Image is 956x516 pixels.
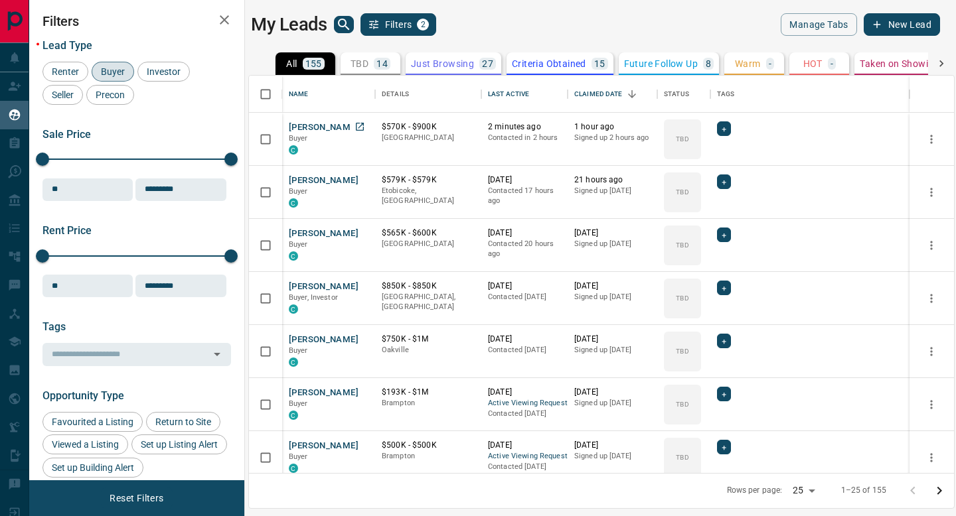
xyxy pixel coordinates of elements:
div: Details [375,76,481,113]
p: Criteria Obtained [512,59,586,68]
div: Status [664,76,689,113]
p: 21 hours ago [574,174,651,186]
div: Investor [137,62,190,82]
span: Buyer, Investor [289,293,338,302]
p: $500K - $500K [382,440,475,451]
button: Reset Filters [101,487,172,509]
span: Return to Site [151,417,216,427]
p: Contacted [DATE] [488,292,561,302]
p: [DATE] [488,440,561,451]
button: Go to next page [926,478,953,504]
p: Etobicoke, [GEOGRAPHIC_DATA] [382,186,475,206]
h2: Filters [42,13,231,29]
button: [PERSON_NAME] [289,227,358,240]
span: Precon [91,90,129,100]
div: Set up Listing Alert [131,434,227,454]
button: more [921,289,941,308]
div: + [717,387,731,401]
button: Open [208,345,226,363]
p: $579K - $579K [382,174,475,186]
button: Sort [623,85,641,103]
p: Oakville [382,345,475,355]
p: - [831,59,833,68]
span: Set up Listing Alert [136,439,222,450]
p: Signed up [DATE] [574,186,651,196]
span: Investor [142,66,185,77]
p: 1–25 of 155 [841,485,886,496]
span: Buyer [289,134,308,143]
p: [DATE] [574,440,651,451]
span: Seller [47,90,78,100]
p: [DATE] [574,387,651,398]
div: condos.ca [289,251,298,261]
p: TBD [676,187,688,197]
div: Status [657,76,710,113]
div: Last Active [481,76,568,113]
span: 2 [418,20,428,29]
p: [DATE] [574,227,651,239]
p: - [769,59,771,68]
p: TBD [676,399,688,409]
p: Contacted [DATE] [488,462,561,472]
button: more [921,235,941,255]
p: Rows per page: [727,485,783,496]
p: [DATE] [574,334,651,345]
div: Last Active [488,76,529,113]
div: + [717,334,731,348]
p: 8 [706,59,711,68]
p: 27 [482,59,493,68]
button: [PERSON_NAME] [289,281,358,293]
span: Buyer [289,240,308,249]
p: [DATE] [488,281,561,292]
button: more [921,395,941,415]
div: Favourited a Listing [42,412,143,432]
span: Active Viewing Request [488,398,561,409]
p: Warm [735,59,761,68]
div: + [717,121,731,136]
button: more [921,182,941,202]
button: more [921,342,941,361]
div: 25 [787,481,819,500]
div: condos.ca [289,411,298,420]
span: Active Viewing Request [488,451,561,462]
span: Favourited a Listing [47,417,138,427]
button: [PERSON_NAME] [289,387,358,399]
span: Viewed a Listing [47,439,123,450]
p: TBD [676,452,688,462]
p: 1 hour ago [574,121,651,133]
p: [GEOGRAPHIC_DATA] [382,239,475,249]
div: + [717,227,731,242]
div: + [717,174,731,189]
p: [DATE] [488,227,561,239]
span: Buyer [96,66,129,77]
p: Contacted 17 hours ago [488,186,561,206]
span: Renter [47,66,84,77]
span: + [722,440,726,454]
p: $850K - $850K [382,281,475,292]
button: [PERSON_NAME] [289,121,358,134]
div: condos.ca [289,304,298,314]
span: + [722,281,726,294]
p: Brampton [382,398,475,409]
p: Signed up [DATE] [574,239,651,249]
span: + [722,228,726,241]
p: Contacted [DATE] [488,345,561,355]
div: condos.ca [289,357,298,367]
span: Buyer [289,452,308,461]
p: [DATE] [488,387,561,398]
span: Buyer [289,187,308,196]
button: New Lead [864,13,940,36]
p: Contacted in 2 hours [488,133,561,143]
p: Signed up [DATE] [574,345,651,355]
div: Seller [42,85,83,105]
div: Claimed Date [568,76,657,113]
span: Buyer [289,399,308,408]
span: Set up Building Alert [47,462,139,473]
button: [PERSON_NAME] [289,440,358,452]
p: Signed up [DATE] [574,292,651,302]
a: Open in New Tab [351,118,368,135]
div: Details [382,76,409,113]
div: Renter [42,62,88,82]
p: $570K - $900K [382,121,475,133]
p: $565K - $600K [382,227,475,239]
